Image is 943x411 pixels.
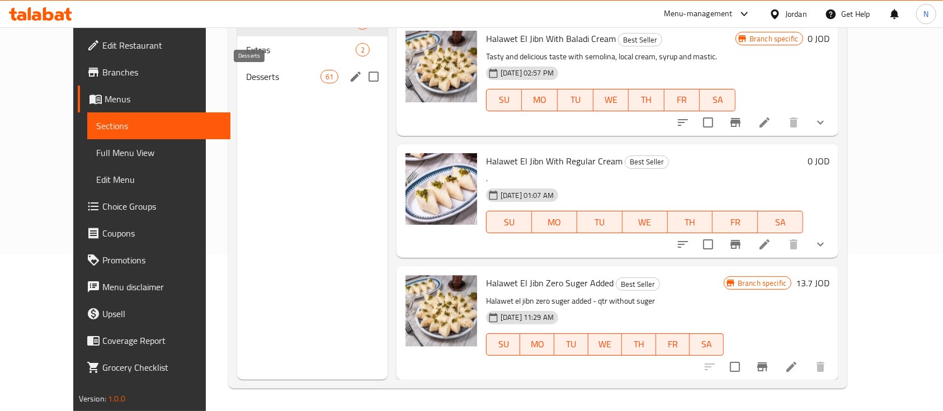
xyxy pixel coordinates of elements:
p: Halawet el jibn zero suger added - qtr without suger [486,294,724,308]
div: Best Seller [625,155,669,169]
span: TU [562,92,589,108]
button: TU [554,333,588,356]
span: Full Menu View [96,146,222,159]
button: show more [807,109,834,136]
a: Upsell [78,300,231,327]
h6: 13.7 JOD [796,275,829,291]
span: TU [559,336,584,352]
img: Halawet El Jibn With Regular Cream [406,153,477,225]
span: TH [626,336,652,352]
p: . [486,172,803,186]
button: WE [588,333,623,356]
span: [DATE] 02:57 PM [496,68,558,78]
button: SA [758,211,803,233]
h6: 0 JOD [808,153,829,169]
span: Promotions [102,253,222,267]
span: Edit Menu [96,173,222,186]
span: Best Seller [625,155,668,168]
button: Branch-specific-item [749,353,776,380]
span: Halawet El Jibn With Regular Cream [486,153,623,169]
button: Branch-specific-item [722,231,749,258]
span: TU [582,214,618,230]
h6: 0 JOD [808,31,829,46]
span: Coupons [102,226,222,240]
span: WE [627,214,663,230]
a: Full Menu View [87,139,231,166]
button: WE [623,211,668,233]
span: Branch specific [733,278,791,289]
span: SA [694,336,719,352]
div: Best Seller [618,33,662,46]
button: sort-choices [669,231,696,258]
button: TU [558,89,593,111]
span: TH [672,214,709,230]
span: Menu disclaimer [102,280,222,294]
span: TH [633,92,660,108]
a: Sections [87,112,231,139]
button: delete [807,353,834,380]
span: [DATE] 11:29 AM [496,312,558,323]
span: Select to update [723,355,747,379]
span: Version: [79,391,106,406]
span: SA [704,92,731,108]
span: WE [598,92,625,108]
svg: Show Choices [814,116,827,129]
span: Branches [102,65,222,79]
button: MO [520,333,554,356]
a: Menus [78,86,231,112]
a: Menu disclaimer [78,273,231,300]
a: Edit menu item [785,360,798,374]
a: Edit Restaurant [78,32,231,59]
button: sort-choices [669,109,696,136]
span: Coverage Report [102,334,222,347]
a: Promotions [78,247,231,273]
nav: Menu sections [237,5,388,95]
span: FR [661,336,686,352]
button: delete [780,109,807,136]
span: SU [491,336,516,352]
div: Best Seller [616,277,660,291]
button: SU [486,333,520,356]
a: Coupons [78,220,231,247]
div: items [356,43,370,56]
span: Sections [96,119,222,133]
button: WE [593,89,629,111]
span: Menus [105,92,222,106]
span: SA [762,214,799,230]
a: Edit Menu [87,166,231,193]
button: FR [713,211,758,233]
div: items [320,70,338,83]
p: Tasty and delicious taste with semolina, local cream, syrup and mastic. [486,50,735,64]
span: FR [717,214,753,230]
button: SU [486,211,532,233]
span: Grocery Checklist [102,361,222,374]
button: SA [700,89,735,111]
button: SA [690,333,724,356]
a: Choice Groups [78,193,231,220]
span: Branch specific [745,34,803,44]
span: 1.0.0 [108,391,125,406]
img: Halawet El Jibn Zero Suger Added [406,275,477,347]
button: MO [522,89,558,111]
span: Upsell [102,307,222,320]
a: Coverage Report [78,327,231,354]
span: FR [669,92,696,108]
button: TH [668,211,713,233]
span: Select to update [696,111,720,134]
a: Edit menu item [758,238,771,251]
span: MO [525,336,550,352]
span: [DATE] 01:07 AM [496,190,558,201]
div: Jordan [785,8,807,20]
img: Halawet El Jibn With Baladi Cream [406,31,477,102]
button: delete [780,231,807,258]
button: TH [629,89,664,111]
div: Extras [246,43,356,56]
span: Choice Groups [102,200,222,213]
span: Desserts [246,70,320,83]
button: TU [577,211,623,233]
div: Menu-management [664,7,733,21]
svg: Show Choices [814,238,827,251]
span: WE [593,336,618,352]
span: SU [491,214,527,230]
button: FR [656,333,690,356]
